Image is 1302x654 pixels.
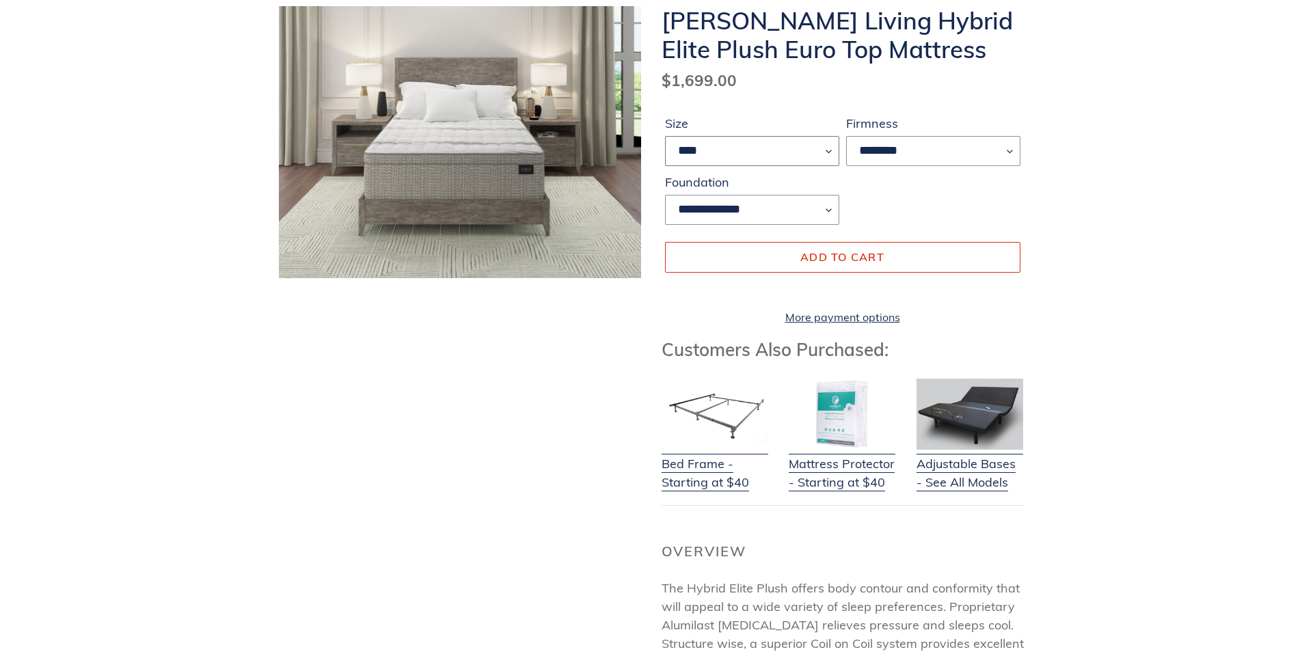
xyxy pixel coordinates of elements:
[917,437,1023,491] a: Adjustable Bases - See All Models
[800,250,884,264] span: Add to cart
[662,339,1024,360] h3: Customers Also Purchased:
[789,379,895,450] img: Mattress Protector
[789,437,895,491] a: Mattress Protector - Starting at $40
[665,242,1020,272] button: Add to cart
[665,173,839,191] label: Foundation
[662,6,1024,64] h1: [PERSON_NAME] Living Hybrid Elite Plush Euro Top Mattress
[917,379,1023,450] img: Adjustable Base
[665,309,1020,325] a: More payment options
[662,437,768,491] a: Bed Frame - Starting at $40
[662,70,737,90] span: $1,699.00
[662,379,768,450] img: Bed Frame
[665,114,839,133] label: Size
[846,114,1020,133] label: Firmness
[662,543,1024,560] h2: Overview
